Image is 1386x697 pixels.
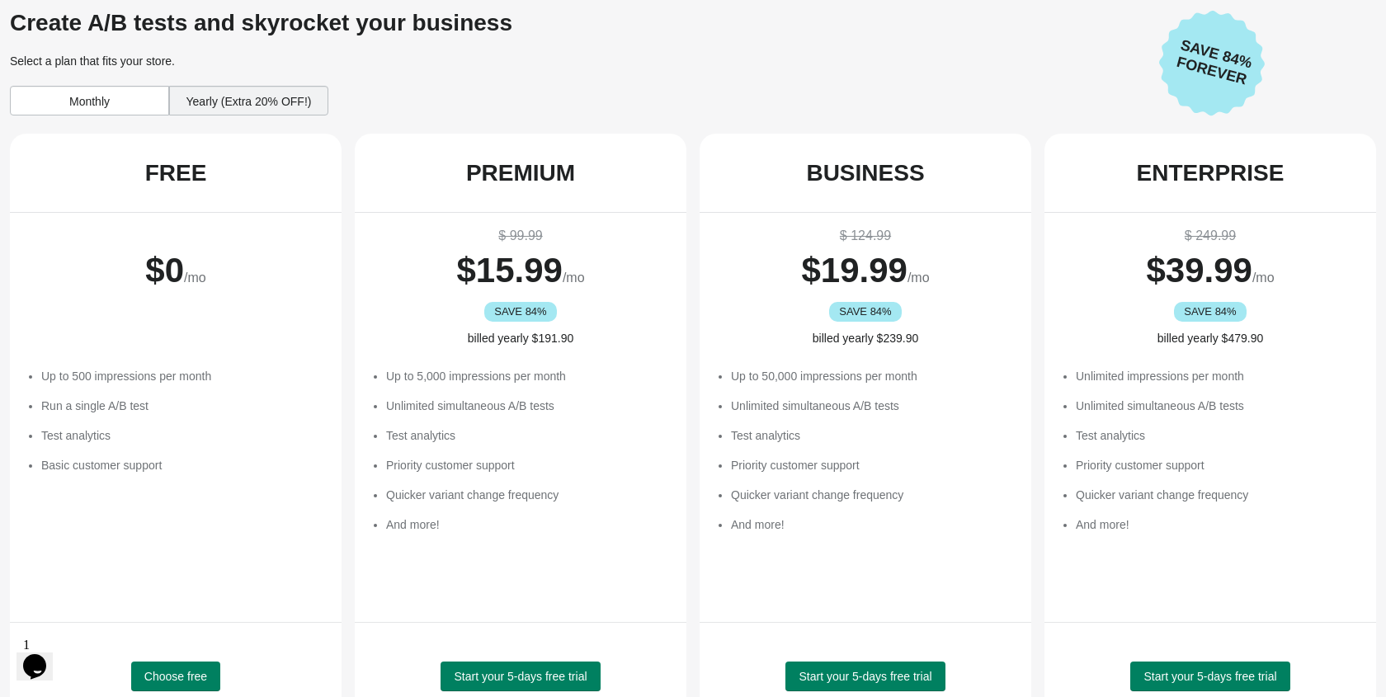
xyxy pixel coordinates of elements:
[1159,10,1265,116] img: Save 84% Forever
[731,368,1015,384] li: Up to 50,000 impressions per month
[801,251,907,290] span: $ 19.99
[41,427,325,444] li: Test analytics
[169,86,328,115] div: Yearly (Extra 20% OFF!)
[731,398,1015,414] li: Unlimited simultaneous A/B tests
[799,670,931,683] span: Start your 5-days free trial
[466,160,575,186] div: PREMIUM
[806,160,924,186] div: BUSINESS
[386,368,670,384] li: Up to 5,000 impressions per month
[1143,670,1276,683] span: Start your 5-days free trial
[10,10,1146,36] div: Create A/B tests and skyrocket your business
[386,487,670,503] li: Quicker variant change frequency
[41,457,325,473] li: Basic customer support
[1076,368,1360,384] li: Unlimited impressions per month
[563,271,585,285] span: /mo
[1061,226,1360,246] div: $ 249.99
[41,398,325,414] li: Run a single A/B test
[829,302,903,322] div: SAVE 84%
[441,662,600,691] button: Start your 5-days free trial
[716,330,1015,346] div: billed yearly $239.90
[144,670,207,683] span: Choose free
[386,398,670,414] li: Unlimited simultaneous A/B tests
[386,457,670,473] li: Priority customer support
[1137,160,1285,186] div: ENTERPRISE
[386,516,670,533] li: And more!
[1164,34,1265,92] span: Save 84% Forever
[1076,427,1360,444] li: Test analytics
[131,662,220,691] button: Choose free
[184,271,206,285] span: /mo
[484,302,558,322] div: SAVE 84%
[907,271,930,285] span: /mo
[731,457,1015,473] li: Priority customer support
[371,330,670,346] div: billed yearly $191.90
[1076,516,1360,533] li: And more!
[16,631,69,681] iframe: chat widget
[456,251,562,290] span: $ 15.99
[10,53,1146,69] div: Select a plan that fits your store.
[1174,302,1247,322] div: SAVE 84%
[371,226,670,246] div: $ 99.99
[785,662,945,691] button: Start your 5-days free trial
[10,86,169,115] div: Monthly
[1076,487,1360,503] li: Quicker variant change frequency
[41,368,325,384] li: Up to 500 impressions per month
[1146,251,1252,290] span: $ 39.99
[386,427,670,444] li: Test analytics
[731,487,1015,503] li: Quicker variant change frequency
[1076,457,1360,473] li: Priority customer support
[145,251,184,290] span: $ 0
[1061,330,1360,346] div: billed yearly $479.90
[1130,662,1289,691] button: Start your 5-days free trial
[731,516,1015,533] li: And more!
[1076,398,1360,414] li: Unlimited simultaneous A/B tests
[1252,271,1275,285] span: /mo
[145,160,207,186] div: FREE
[454,670,587,683] span: Start your 5-days free trial
[716,226,1015,246] div: $ 124.99
[731,427,1015,444] li: Test analytics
